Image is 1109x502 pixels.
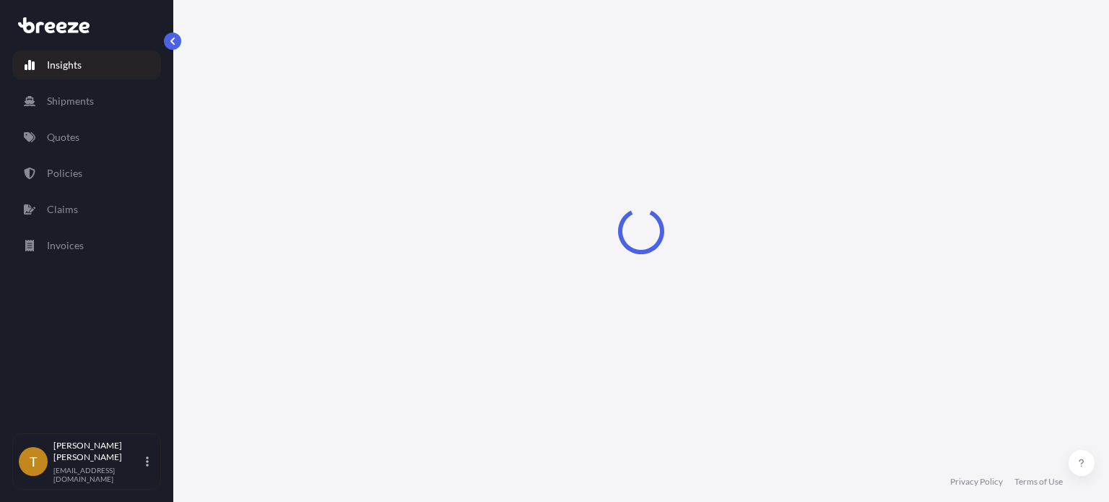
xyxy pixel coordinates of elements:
[12,159,161,188] a: Policies
[47,166,82,181] p: Policies
[950,476,1003,488] a: Privacy Policy
[12,231,161,260] a: Invoices
[47,238,84,253] p: Invoices
[12,51,161,79] a: Insights
[1014,476,1063,488] a: Terms of Use
[47,94,94,108] p: Shipments
[53,466,143,483] p: [EMAIL_ADDRESS][DOMAIN_NAME]
[53,440,143,463] p: [PERSON_NAME] [PERSON_NAME]
[12,123,161,152] a: Quotes
[47,58,82,72] p: Insights
[12,195,161,224] a: Claims
[47,202,78,217] p: Claims
[12,87,161,116] a: Shipments
[47,130,79,144] p: Quotes
[30,454,38,469] span: T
